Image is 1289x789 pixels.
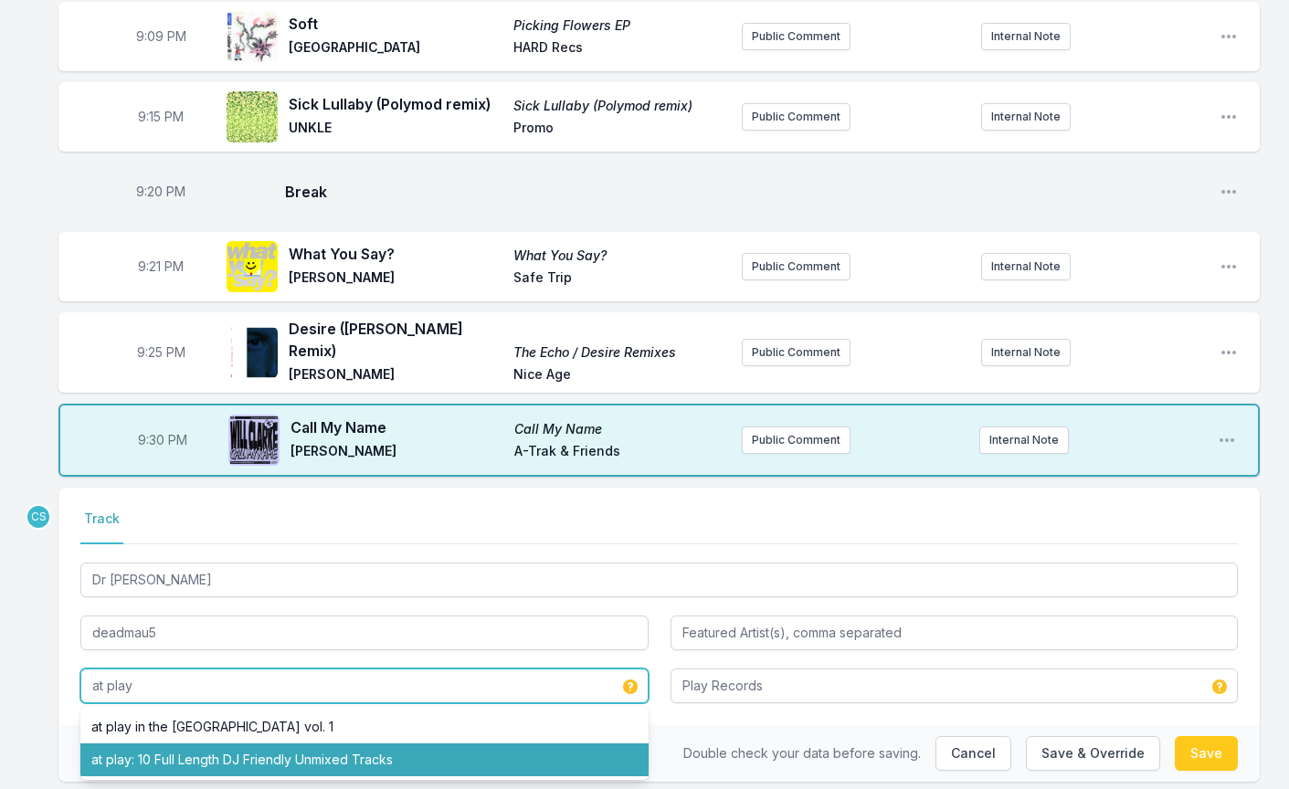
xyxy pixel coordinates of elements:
input: Record Label [671,668,1239,703]
span: Sick Lullaby (Polymod remix) [289,93,502,115]
button: Open playlist item options [1220,108,1238,126]
li: at play in the [GEOGRAPHIC_DATA] vol. 1 [80,710,649,743]
button: Cancel [935,736,1011,771]
span: Timestamp [137,343,185,362]
span: Call My Name [514,420,727,438]
button: Open playlist item options [1220,183,1238,201]
span: Timestamp [138,431,187,449]
button: Save [1175,736,1238,771]
input: Track Title [80,563,1238,597]
input: Featured Artist(s), comma separated [671,615,1239,650]
button: Internal Note [981,23,1071,50]
span: [GEOGRAPHIC_DATA] [289,38,502,60]
button: Track [80,510,123,544]
span: HARD Recs [513,38,727,60]
span: Break [285,181,1205,203]
button: Open playlist item options [1220,258,1238,276]
span: What You Say? [289,243,502,265]
input: Artist [80,615,649,650]
img: What You Say? [227,241,278,292]
span: The Echo / Desire Remixes [513,343,727,362]
span: What You Say? [513,247,727,265]
span: Safe Trip [513,268,727,290]
button: Open playlist item options [1220,343,1238,362]
span: Double check your data before saving. [683,745,921,761]
li: at play: 10 Full Length DJ Friendly Unmixed Tracks [80,743,649,776]
span: UNKLE [289,119,502,141]
button: Open playlist item options [1218,431,1236,449]
button: Public Comment [742,23,851,50]
span: Promo [513,119,727,141]
span: Nice Age [513,365,727,387]
span: A-Trak & Friends [514,442,727,464]
span: Timestamp [136,183,185,201]
p: Candace Silva [26,504,51,530]
span: Soft [289,13,502,35]
img: Call My Name [228,415,280,466]
span: Timestamp [136,27,186,46]
button: Public Comment [742,426,851,454]
button: Internal Note [981,339,1071,366]
span: Desire ([PERSON_NAME] Remix) [289,318,502,362]
button: Public Comment [742,253,851,280]
input: Album Title [80,668,649,703]
button: Internal Note [981,103,1071,131]
span: Timestamp [138,258,184,276]
button: Open playlist item options [1220,27,1238,46]
img: The Echo / Desire Remixes [227,327,278,378]
img: Picking Flowers EP [227,11,278,62]
span: [PERSON_NAME] [289,268,502,290]
button: Internal Note [981,253,1071,280]
img: Sick Lullaby (Polymod remix) [227,91,278,142]
span: Picking Flowers EP [513,16,727,35]
span: [PERSON_NAME] [289,365,502,387]
button: Save & Override [1026,736,1160,771]
button: Public Comment [742,103,851,131]
button: Internal Note [979,426,1069,454]
span: Timestamp [138,108,184,126]
button: Public Comment [742,339,851,366]
span: Sick Lullaby (Polymod remix) [513,97,727,115]
span: Call My Name [291,416,503,438]
span: [PERSON_NAME] [291,442,503,464]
